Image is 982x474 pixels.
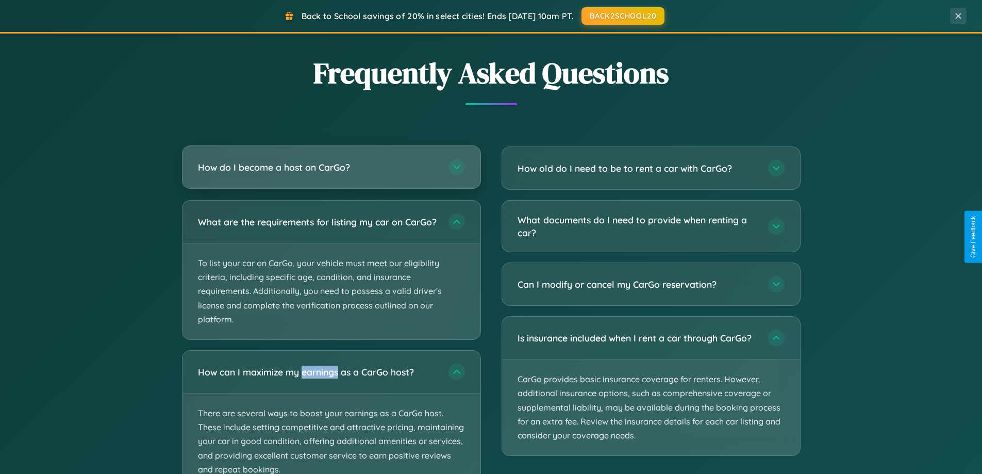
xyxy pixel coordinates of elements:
h3: How do I become a host on CarGo? [198,161,438,174]
span: Back to School savings of 20% in select cities! Ends [DATE] 10am PT. [302,11,574,21]
h3: What are the requirements for listing my car on CarGo? [198,216,438,228]
p: To list your car on CarGo, your vehicle must meet our eligibility criteria, including specific ag... [182,243,480,339]
h3: Is insurance included when I rent a car through CarGo? [518,332,758,345]
h3: How old do I need to be to rent a car with CarGo? [518,162,758,175]
h2: Frequently Asked Questions [182,53,801,93]
div: Give Feedback [970,216,977,258]
h3: How can I maximize my earnings as a CarGo host? [198,366,438,379]
p: CarGo provides basic insurance coverage for renters. However, additional insurance options, such ... [502,359,800,455]
h3: Can I modify or cancel my CarGo reservation? [518,278,758,291]
button: BACK2SCHOOL20 [581,7,664,25]
h3: What documents do I need to provide when renting a car? [518,214,758,239]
